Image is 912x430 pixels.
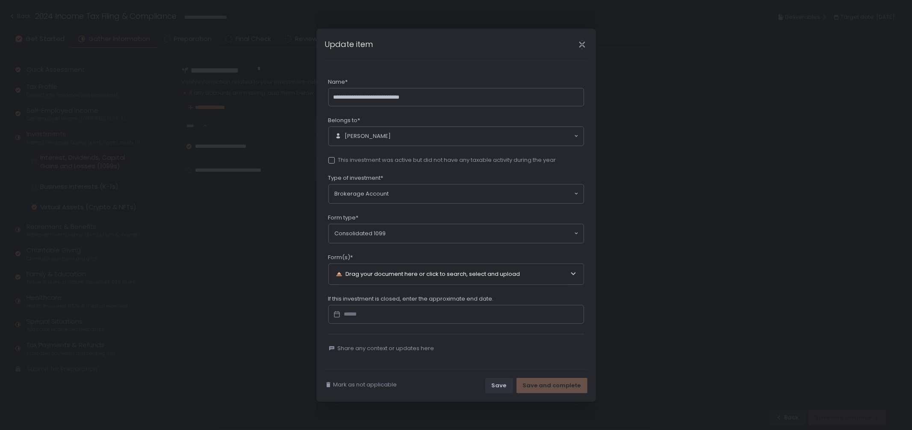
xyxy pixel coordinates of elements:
[325,38,373,50] h1: Update item
[338,345,434,352] span: Share any context or updates here
[329,184,584,203] div: Search for option
[345,132,391,140] span: [PERSON_NAME]
[328,174,384,182] span: Type of investment*
[569,40,596,50] div: Close
[492,382,507,389] div: Save
[328,305,584,324] input: Datepicker input
[328,254,353,261] span: Form(s)*
[485,378,513,393] button: Save
[328,78,348,86] span: Name*
[328,295,494,303] span: If this investment is closed, enter the approximate end date.
[329,224,584,243] div: Search for option
[328,214,359,222] span: Form type*
[334,381,397,389] span: Mark as not applicable
[325,381,397,389] button: Mark as not applicable
[329,127,584,146] div: Search for option
[391,132,573,140] input: Search for option
[335,190,389,198] span: Brokerage Account
[386,229,573,238] input: Search for option
[335,229,386,238] span: Consolidated 1099
[328,117,360,124] span: Belongs to*
[389,190,573,198] input: Search for option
